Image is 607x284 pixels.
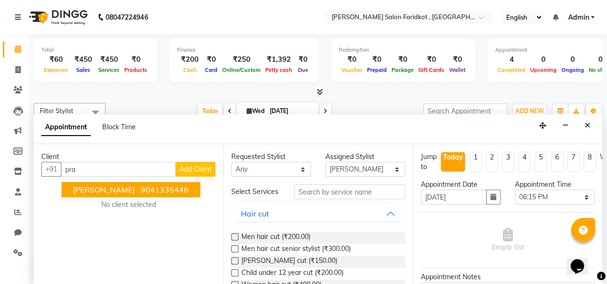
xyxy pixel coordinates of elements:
[421,152,437,172] div: Jump to
[41,152,215,162] div: Client
[339,54,365,65] div: ₹0
[389,67,416,73] span: Package
[365,54,389,65] div: ₹0
[528,54,559,65] div: 0
[176,162,215,177] button: Add Client
[567,246,597,274] iframe: chat widget
[41,119,91,136] span: Appointment
[421,272,595,282] div: Appointment Notes
[416,54,447,65] div: ₹0
[263,67,295,73] span: Petty cash
[220,54,263,65] div: ₹250
[241,232,310,244] span: Men hair cut (₹200.00)
[202,67,220,73] span: Card
[231,152,311,162] div: Requested Stylist
[241,256,337,268] span: [PERSON_NAME] cut (₹150.00)
[559,54,586,65] div: 0
[96,54,122,65] div: ₹450
[389,54,416,65] div: ₹0
[263,54,295,65] div: ₹1,392
[581,118,595,133] button: Close
[447,54,468,65] div: ₹0
[202,54,220,65] div: ₹0
[74,67,93,73] span: Sales
[295,54,311,65] div: ₹0
[122,54,150,65] div: ₹0
[181,67,199,73] span: Cash
[495,54,528,65] div: 4
[528,67,559,73] span: Upcoming
[567,152,580,172] li: 7
[102,123,136,131] span: Block Time
[71,54,96,65] div: ₹450
[421,190,487,204] input: yyyy-mm-dd
[339,46,468,54] div: Redemption
[244,107,267,114] span: Wed
[443,152,463,162] div: Today
[296,67,310,73] span: Due
[568,12,589,23] span: Admin
[64,200,192,210] div: No client selected
[235,205,401,222] button: Hair cut
[502,152,514,172] li: 3
[41,162,61,177] button: +91
[325,152,405,162] div: Assigned Stylist
[486,152,498,172] li: 2
[224,187,287,197] div: Select Services
[241,244,351,256] span: Men hair cut senior stylist (₹300.00)
[447,67,468,73] span: Wallet
[177,54,202,65] div: ₹200
[41,67,71,73] span: Expenses
[41,46,150,54] div: Total
[267,104,315,118] input: 2025-09-03
[495,67,528,73] span: Completed
[141,185,189,194] ngb-highlight: 9041335446
[294,184,405,199] input: Search by service name
[551,152,563,172] li: 6
[106,4,148,31] b: 08047224946
[220,67,263,73] span: Online/Custom
[241,208,269,219] div: Hair cut
[339,67,365,73] span: Voucher
[61,162,176,177] input: Search by Name/Mobile/Email/Code
[469,152,482,172] li: 1
[41,54,71,65] div: ₹60
[241,268,344,280] span: Child under 12 year cut (₹200.00)
[177,46,311,54] div: Finance
[559,67,586,73] span: Ongoing
[96,67,122,73] span: Services
[518,152,531,172] li: 4
[423,103,507,118] input: Search Appointment
[515,107,544,114] span: ADD NEW
[40,107,73,114] span: Filter Stylist
[179,165,212,173] span: Add Client
[365,67,389,73] span: Prepaid
[198,103,222,118] span: Today
[421,180,500,190] div: Appointment Date
[122,67,150,73] span: Products
[416,67,447,73] span: Gift Cards
[515,180,595,190] div: Appointment Time
[583,152,596,172] li: 8
[535,152,547,172] li: 5
[492,228,524,252] span: Empty list
[513,104,546,118] button: ADD NEW
[73,185,139,194] span: [PERSON_NAME] .
[24,4,90,31] img: logo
